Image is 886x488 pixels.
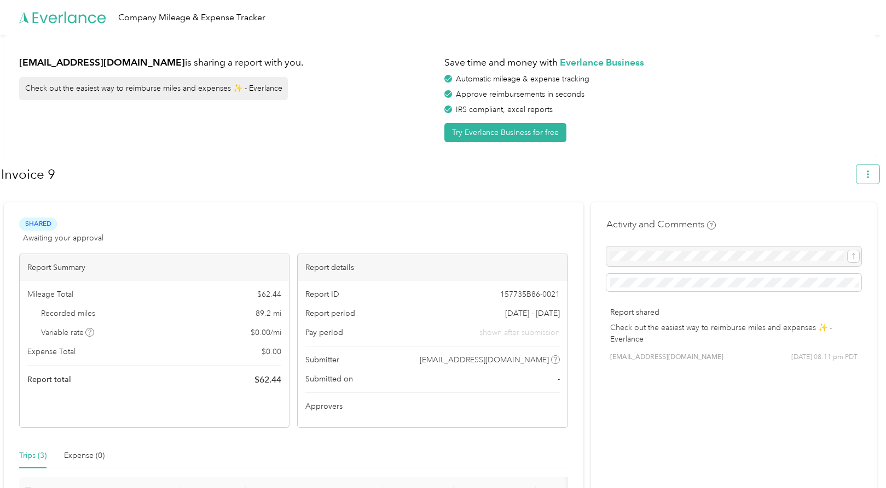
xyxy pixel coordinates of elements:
div: Trips (3) [19,450,47,462]
span: 89.2 mi [256,308,281,319]
span: Awaiting your approval [23,232,103,244]
span: Mileage Total [27,289,73,300]
span: IRS compliant, excel reports [456,105,553,114]
span: Report total [27,374,71,385]
span: Report period [305,308,355,319]
div: Report details [298,254,567,281]
span: Shared [19,217,57,230]
strong: Everlance Business [560,56,644,68]
span: [DATE] 08:11 pm PDT [791,352,858,362]
span: Approvers [305,401,343,412]
span: $ 0.00 / mi [251,327,281,338]
span: Expense Total [27,346,76,357]
p: Check out the easiest way to reimburse miles and expenses ✨ - Everlance [610,322,858,345]
span: shown after submission [479,327,560,338]
span: [EMAIL_ADDRESS][DOMAIN_NAME] [420,354,549,366]
h1: Save time and money with [444,56,862,69]
div: Company Mileage & Expense Tracker [118,11,265,25]
span: Automatic mileage & expense tracking [456,74,589,84]
span: Submitted on [305,373,353,385]
span: - [558,373,560,385]
h1: is sharing a report with you. [19,56,437,69]
button: Try Everlance Business for free [444,123,566,142]
span: [DATE] - [DATE] [505,308,560,319]
h1: Invoice 9 [1,161,849,187]
span: $ 62.44 [257,289,281,300]
span: 157735B86-0021 [500,289,560,300]
span: Submitter [305,354,339,366]
div: Expense (0) [64,450,105,462]
span: Approve reimbursements in seconds [456,90,584,99]
span: Report ID [305,289,339,300]
span: $ 62.44 [254,373,281,386]
div: Check out the easiest way to reimburse miles and expenses ✨ - Everlance [19,77,288,100]
span: Recorded miles [41,308,95,319]
h4: Activity and Comments [606,217,716,231]
span: $ 0.00 [262,346,281,357]
p: Report shared [610,307,858,318]
strong: [EMAIL_ADDRESS][DOMAIN_NAME] [19,56,185,68]
span: Variable rate [41,327,95,338]
span: [EMAIL_ADDRESS][DOMAIN_NAME] [610,352,723,362]
div: Report Summary [20,254,289,281]
span: Pay period [305,327,343,338]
